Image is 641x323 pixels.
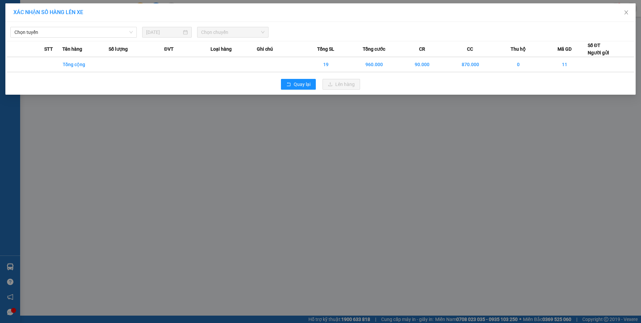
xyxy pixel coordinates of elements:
span: ĐVT [164,45,174,53]
span: CR [419,45,425,53]
strong: CÔNG TY TNHH [GEOGRAPHIC_DATA] 214 QL13 - P.26 - Q.BÌNH THẠNH - TP HCM 1900888606 [17,11,54,36]
span: XÁC NHẬN SỐ HÀNG LÊN XE [13,9,83,15]
td: 11 [541,57,588,72]
span: KN08250507 [67,25,95,30]
span: 06:39:06 [DATE] [64,30,95,35]
span: Tổng cước [363,45,385,53]
span: close [624,10,629,15]
span: STT [44,45,53,53]
strong: BIÊN NHẬN GỬI HÀNG HOÁ [23,40,78,45]
td: 870.000 [445,57,495,72]
span: Ghi chú [257,45,273,53]
button: Close [617,3,636,22]
div: Số ĐT Người gửi [588,42,609,56]
td: 90.000 [399,57,445,72]
span: Thu hộ [511,45,526,53]
span: Số lượng [109,45,128,53]
button: uploadLên hàng [323,79,360,90]
span: Chọn tuyến [14,27,133,37]
span: Nơi gửi: [7,47,14,56]
button: rollbackQuay lại [281,79,316,90]
span: PV Krông Nô [23,47,42,51]
span: Tên hàng [62,45,82,53]
span: Mã GD [558,45,572,53]
td: Tổng cộng [62,57,109,72]
span: rollback [286,82,291,87]
input: 14/08/2025 [146,29,182,36]
img: logo [7,15,15,32]
span: CC [467,45,473,53]
td: 960.000 [349,57,399,72]
span: Chọn chuyến [201,27,265,37]
span: Nơi nhận: [51,47,62,56]
span: Tổng SL [317,45,334,53]
td: 19 [303,57,349,72]
td: 0 [495,57,541,72]
span: Quay lại [294,81,310,88]
span: PV Bình Dương [67,49,90,52]
span: Loại hàng [211,45,232,53]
